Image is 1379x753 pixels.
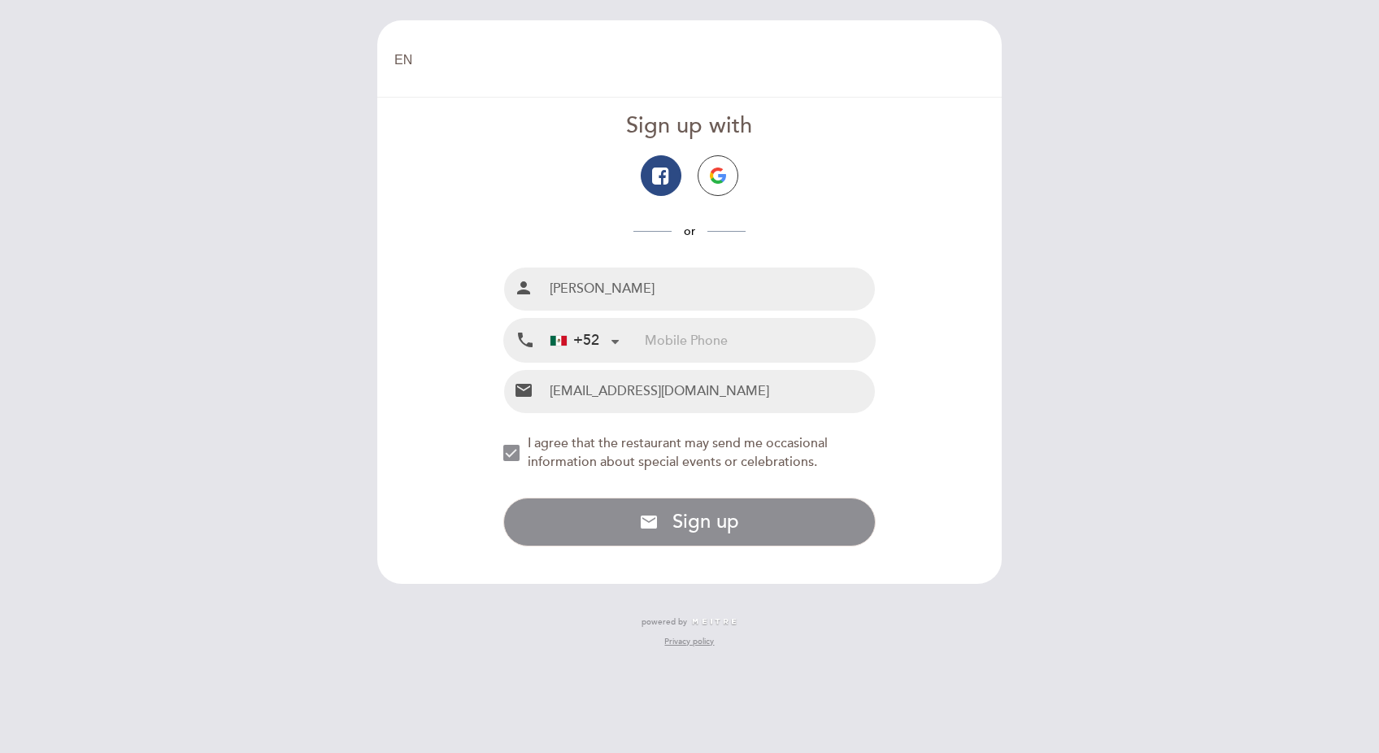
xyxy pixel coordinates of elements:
[543,268,876,311] input: Name and surname
[672,224,707,238] span: or
[515,330,535,350] i: local_phone
[550,330,599,351] div: +52
[639,512,659,532] i: email
[503,111,877,142] div: Sign up with
[503,434,877,472] md-checkbox: NEW_MODAL_AGREE_RESTAURANT_SEND_OCCASIONAL_INFO
[642,616,737,628] a: powered by
[543,370,876,413] input: Email
[672,510,739,533] span: Sign up
[528,435,828,470] span: I agree that the restaurant may send me occasional information about special events or celebrations.
[691,618,737,626] img: MEITRE
[710,168,726,184] img: icon-google.png
[642,616,687,628] span: powered by
[544,320,625,361] div: Mexico (México): +52
[503,498,877,546] button: email Sign up
[645,319,875,362] input: Mobile Phone
[664,636,714,647] a: Privacy policy
[514,381,533,400] i: email
[514,278,533,298] i: person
